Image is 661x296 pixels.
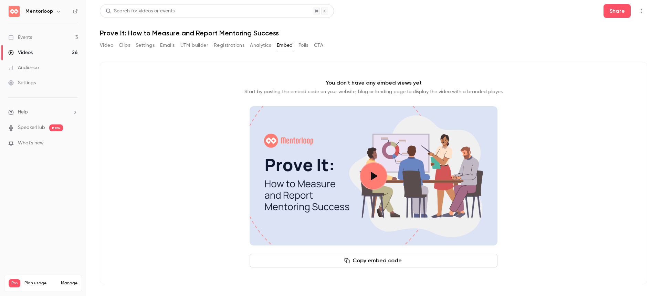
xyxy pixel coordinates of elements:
span: Pro [9,279,20,287]
li: help-dropdown-opener [8,109,78,116]
button: Settings [136,40,155,51]
button: Embed [277,40,293,51]
h1: Prove It: How to Measure and Report Mentoring Success [100,29,647,37]
p: You don't have any embed views yet [326,79,422,87]
button: Emails [160,40,175,51]
button: CTA [314,40,323,51]
iframe: Noticeable Trigger [70,140,78,146]
section: Cover [250,106,497,245]
span: Plan usage [24,281,57,286]
h6: Mentorloop [25,8,53,15]
div: Videos [8,49,33,56]
div: Events [8,34,32,41]
button: Play video [360,162,387,190]
img: Mentorloop [9,6,20,17]
a: SpeakerHub [18,124,45,131]
button: Clips [119,40,130,51]
button: Polls [298,40,308,51]
span: new [49,124,63,131]
button: Copy embed code [250,254,497,267]
span: What's new [18,140,44,147]
button: Analytics [250,40,271,51]
button: UTM builder [180,40,208,51]
p: Start by pasting the embed code on your website, blog or landing page to display the video with a... [244,88,503,95]
div: Settings [8,79,36,86]
div: Audience [8,64,39,71]
button: Video [100,40,113,51]
div: Search for videos or events [106,8,175,15]
a: Manage [61,281,77,286]
button: Registrations [214,40,244,51]
button: Top Bar Actions [636,6,647,17]
button: Share [604,4,631,18]
span: Help [18,109,28,116]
